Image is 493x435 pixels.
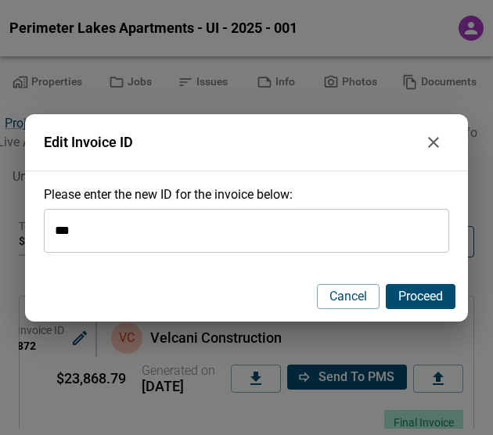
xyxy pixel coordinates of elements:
span: Cancel [329,289,367,304]
button: Cancel [317,284,380,309]
button: Proceed [386,284,455,309]
span: Edit Invoice ID [44,135,418,150]
span: Proceed [398,289,443,304]
span: Please enter the new ID for the invoice below: [44,187,293,202]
